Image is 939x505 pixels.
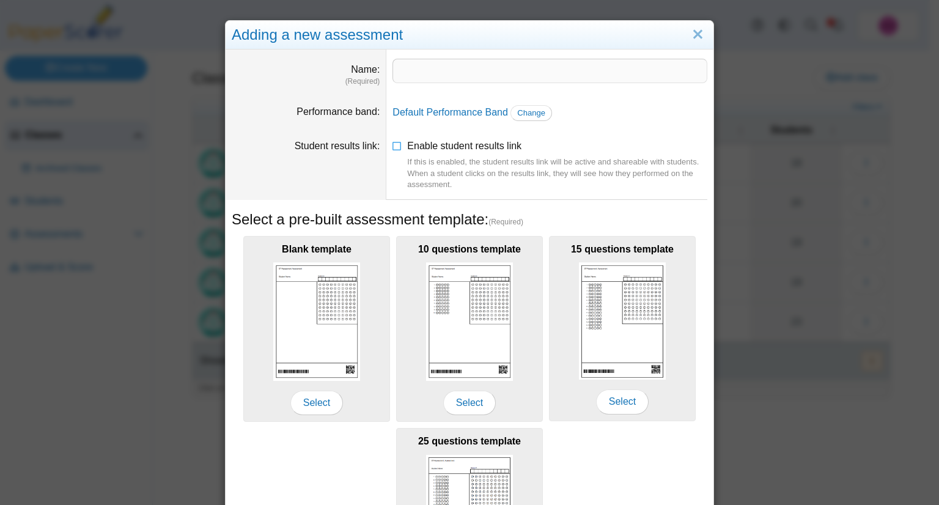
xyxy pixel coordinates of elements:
[273,262,360,380] img: scan_sheet_blank.png
[571,244,674,254] b: 15 questions template
[282,244,352,254] b: Blank template
[426,262,513,380] img: scan_sheet_10_questions.png
[295,141,380,151] label: Student results link
[510,105,552,121] a: Change
[232,76,380,87] dfn: (Required)
[488,217,523,227] span: (Required)
[418,244,521,254] b: 10 questions template
[392,107,508,117] a: Default Performance Band
[579,262,666,380] img: scan_sheet_15_questions.png
[232,209,707,230] h5: Select a pre-built assessment template:
[407,141,707,190] span: Enable student results link
[688,24,707,45] a: Close
[296,106,380,117] label: Performance band
[418,436,521,446] b: 25 questions template
[517,108,545,117] span: Change
[226,21,713,50] div: Adding a new assessment
[596,389,649,414] span: Select
[407,157,707,190] div: If this is enabled, the student results link will be active and shareable with students. When a s...
[443,391,496,415] span: Select
[290,391,343,415] span: Select
[351,64,380,75] label: Name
